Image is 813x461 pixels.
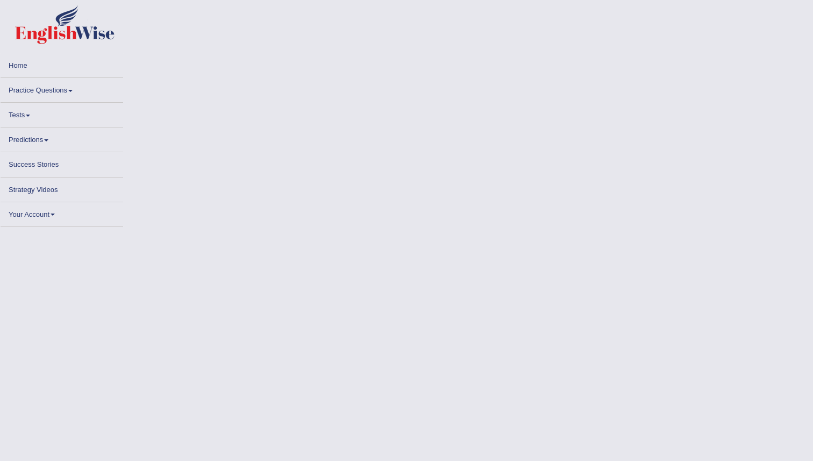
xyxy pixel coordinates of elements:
a: Your Account [1,202,123,223]
a: Tests [1,103,123,124]
a: Predictions [1,127,123,148]
a: Practice Questions [1,78,123,99]
a: Home [1,53,123,74]
a: Success Stories [1,152,123,173]
a: Strategy Videos [1,178,123,198]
